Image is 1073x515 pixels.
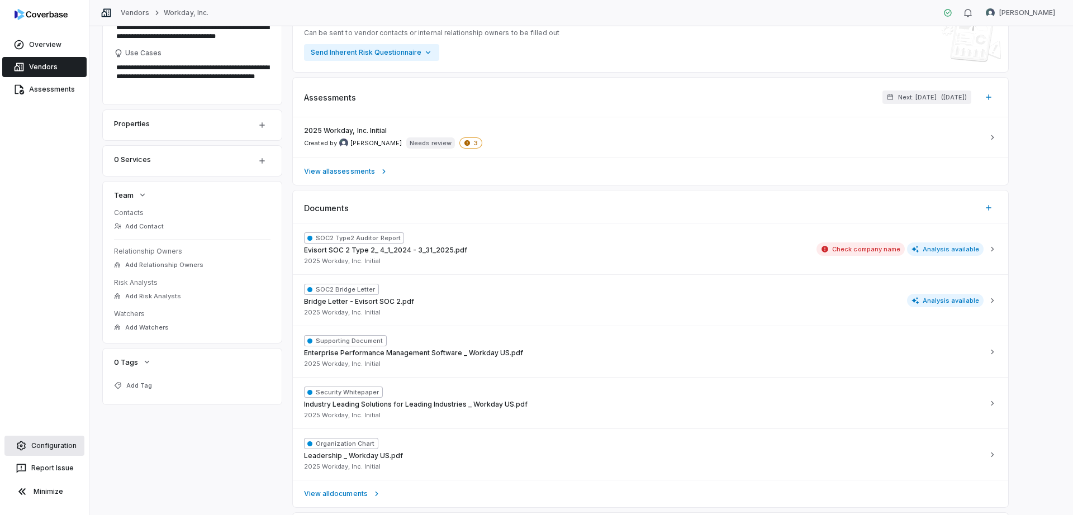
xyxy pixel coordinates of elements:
[304,335,387,346] span: Supporting Document
[2,57,87,77] a: Vendors
[304,489,368,498] span: View all documents
[459,137,482,149] span: 3
[293,377,1008,428] button: Security WhitepaperIndustry Leading Solutions for Leading Industries _ Workday US.pdf2025 Workday...
[15,9,68,20] img: logo-D7KZi-bG.svg
[304,411,381,419] span: 2025 Workday, Inc. Initial
[114,309,270,318] dt: Watchers
[304,246,467,255] span: Evisort SOC 2 Type 2_ 4_1_2024 - 3_31_2025.pdf
[304,360,381,368] span: 2025 Workday, Inc. Initial
[31,441,77,450] span: Configuration
[125,49,162,58] span: Use Cases
[114,208,270,217] dt: Contacts
[898,93,937,102] span: Next: [DATE]
[304,387,383,398] span: Security Whitepaper
[4,436,84,456] a: Configuration
[304,451,403,460] span: Leadership _ Workday US.pdf
[29,85,75,94] span: Assessments
[882,90,971,104] button: Next: [DATE]([DATE])
[293,223,1008,274] button: SOC2 Type2 Auditor ReportEvisort SOC 2 Type 2_ 4_1_2024 - 3_31_2025.pdf2025 Workday, Inc. Initial...
[111,352,155,372] button: 0 Tags
[125,292,181,301] span: Add Risk Analysts
[979,4,1062,21] button: Victoria Cuce avatar[PERSON_NAME]
[2,35,87,55] a: Overview
[4,458,84,478] button: Report Issue
[304,44,439,61] button: Send Inherent Risk Questionnaire
[304,438,378,449] span: Organization Chart
[350,139,402,147] span: [PERSON_NAME]
[111,375,155,395] button: Add Tag
[293,480,1008,507] a: View alldocuments
[304,462,381,471] span: 2025 Workday, Inc. Initial
[304,202,349,214] span: Documents
[114,190,134,200] span: Team
[114,278,270,287] dt: Risk Analysts
[293,117,1008,158] a: 2025 Workday, Inc. InitialCreated by Kim Kambarami avatar[PERSON_NAME]Needs review3
[34,487,63,496] span: Minimize
[304,308,381,317] span: 2025 Workday, Inc. Initial
[4,480,84,503] button: Minimize
[125,323,169,332] span: Add Watchers
[816,242,905,256] span: Check company name
[125,261,203,269] span: Add Relationship Owners
[29,40,61,49] span: Overview
[304,92,356,103] span: Assessments
[114,60,270,93] textarea: Use Cases
[111,216,167,236] button: Add Contact
[304,297,414,306] span: Bridge Letter - Evisort SOC 2.pdf
[31,464,74,473] span: Report Issue
[304,257,381,265] span: 2025 Workday, Inc. Initial
[304,349,523,357] span: Enterprise Performance Management Software _ Workday US.pdf
[304,28,559,37] span: Can be sent to vendor contacts or internal relationship owners to be filled out
[293,158,1008,185] a: View allassessments
[293,326,1008,377] button: Supporting DocumentEnterprise Performance Management Software _ Workday US.pdf2025 Workday, Inc. ...
[126,382,152,390] span: Add Tag
[304,400,528,409] span: Industry Leading Solutions for Leading Industries _ Workday US.pdf
[304,126,387,135] span: 2025 Workday, Inc. Initial
[114,247,270,256] dt: Relationship Owners
[164,8,208,17] a: Workday, Inc.
[941,93,967,102] span: ( [DATE] )
[304,139,402,147] span: Created by
[304,167,375,176] span: View all assessments
[304,284,379,295] span: SOC2 Bridge Letter
[29,63,58,71] span: Vendors
[114,20,270,44] textarea: Description
[121,8,149,17] a: Vendors
[986,8,995,17] img: Victoria Cuce avatar
[293,274,1008,326] button: SOC2 Bridge LetterBridge Letter - Evisort SOC 2.pdf2025 Workday, Inc. InitialAnalysis available
[410,139,452,147] p: Needs review
[339,139,348,147] img: Kim Kambarami avatar
[114,357,138,367] span: 0 Tags
[304,232,404,244] span: SOC2 Type2 Auditor Report
[2,79,87,99] a: Assessments
[907,294,984,307] span: Analysis available
[999,8,1055,17] span: [PERSON_NAME]
[111,185,150,205] button: Team
[907,242,984,256] span: Analysis available
[293,428,1008,480] button: Organization ChartLeadership _ Workday US.pdf2025 Workday, Inc. Initial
